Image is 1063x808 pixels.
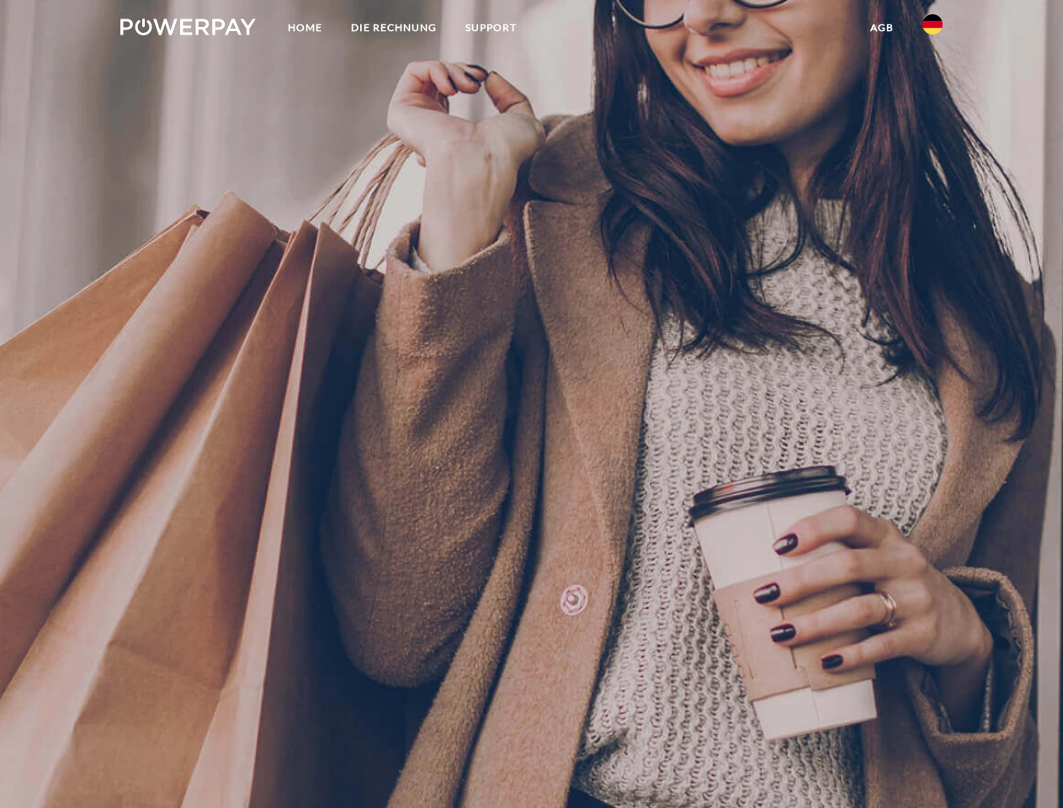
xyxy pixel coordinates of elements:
[337,13,451,43] a: DIE RECHNUNG
[922,14,943,35] img: de
[120,19,256,35] img: logo-powerpay-white.svg
[274,13,337,43] a: Home
[451,13,531,43] a: SUPPORT
[856,13,908,43] a: agb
